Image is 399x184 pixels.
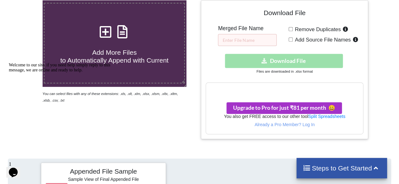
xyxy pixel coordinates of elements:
div: Welcome to our site, if you need help simply reply to this message, we are online and ready to help. [3,3,116,13]
h3: Your files are more than 1 MB [206,86,363,93]
iframe: chat widget [6,60,120,156]
span: Add More Files to Automatically Append with Current [60,49,168,64]
span: Remove Duplicates [293,26,341,32]
span: Upgrade to Pro for just ₹81 per month [233,104,335,111]
h6: You also get FREE access to our other tool [206,114,363,119]
input: Enter File Name [218,34,277,46]
h6: Sample View of Final Appended File [46,177,161,183]
span: Add Source File Names [293,37,351,43]
span: smile [326,104,335,111]
span: Welcome to our site, if you need help simply reply to this message, we are online and ready to help. [3,3,104,12]
p: Already a Pro Member? Log In [206,121,363,128]
h4: Steps to Get Started [303,164,381,172]
h4: Download File [206,5,363,23]
a: Split Spreadsheets [308,114,345,119]
h5: Merged File Name [218,25,277,32]
small: Files are downloaded in .xlsx format [256,70,313,73]
iframe: chat widget [6,159,26,178]
button: Upgrade to Pro for just ₹81 per monthsmile [226,102,342,114]
h4: Appended File Sample [46,167,161,176]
